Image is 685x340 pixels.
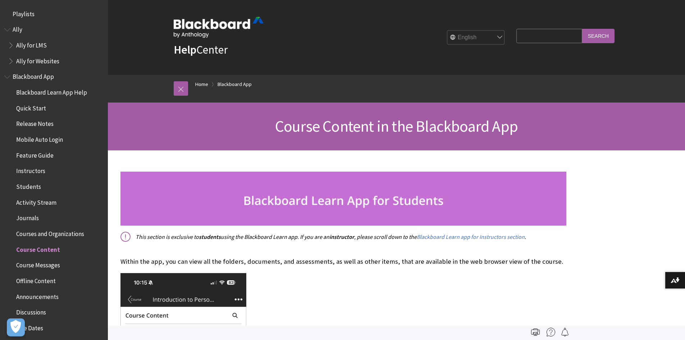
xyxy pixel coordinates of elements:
strong: Help [174,42,196,57]
img: studnets_banner [120,172,566,226]
span: students [199,233,221,240]
span: Mobile Auto Login [16,133,63,143]
span: Ally for Websites [16,55,59,65]
input: Search [582,29,615,43]
img: Print [531,328,540,336]
span: Offline Content [16,275,56,285]
span: Instructors [16,165,45,175]
span: Ally [13,24,22,33]
p: Within the app, you can view all the folders, documents, and assessments, as well as other items,... [120,248,566,266]
img: Follow this page [561,328,569,336]
img: Blackboard by Anthology [174,17,264,38]
span: Blackboard App [13,71,54,81]
span: Feature Guide [16,149,54,159]
span: Playlists [13,8,35,18]
a: Blackboard Learn app for Instructors section [417,233,525,241]
select: Site Language Selector [447,31,505,45]
span: Blackboard Learn App Help [16,86,87,96]
a: Home [195,80,208,89]
a: HelpCenter [174,42,228,57]
span: Ally for LMS [16,39,47,49]
nav: Book outline for Playlists [4,8,104,20]
span: Quick Start [16,102,46,112]
img: More help [547,328,555,336]
span: Due Dates [16,322,43,332]
span: Announcements [16,291,59,300]
p: This section is exclusive to using the Blackboard Learn app. If you are an , please scroll down t... [120,233,566,241]
nav: Book outline for Anthology Ally Help [4,24,104,67]
span: Journals [16,212,39,222]
span: Discussions [16,306,46,316]
span: Course Content in the Blackboard App [275,116,518,136]
span: Courses and Organizations [16,228,84,237]
span: instructor [329,233,354,240]
span: Release Notes [16,118,54,128]
a: Blackboard App [218,80,252,89]
button: Open Preferences [7,318,25,336]
span: Course Messages [16,259,60,269]
span: Course Content [16,244,60,253]
span: Activity Stream [16,196,56,206]
span: Students [16,181,41,190]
